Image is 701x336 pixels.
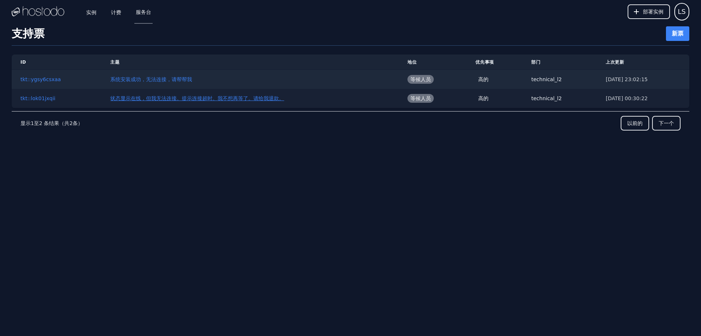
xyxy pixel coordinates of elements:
[678,8,686,15] font: LS
[136,9,151,15] font: 服务台
[410,76,431,82] font: 等候人员
[531,60,540,65] font: 部门
[69,120,83,126] font: 2条）
[410,95,431,101] font: 等候人员
[110,95,284,101] a: 状态显示在线，但我无法连接。提示连接超时。我不想再等了。请给我退款。
[628,4,670,19] button: 部署实例
[407,60,417,65] font: 地位
[110,60,119,65] font: 主题
[86,10,96,15] font: 实例
[672,30,683,37] font: 新票
[627,120,643,126] font: 以前的
[652,116,681,131] button: 下一个
[110,76,192,82] a: 系统安装成功，无法连接，请帮帮我
[12,6,64,17] img: 标识
[475,60,494,65] font: 优先事项
[39,120,49,126] font: 2 条
[34,120,39,126] font: 至
[20,76,61,82] a: tkt::ygsy6csxaa
[20,120,31,126] font: 显示
[20,95,55,101] a: tkt::lok01jxqii
[659,120,674,126] font: 下一个
[20,60,26,65] font: ID
[59,120,69,126] font: （共
[674,3,689,20] button: 用户菜单
[606,95,648,101] font: [DATE] 00:30:22
[606,60,624,65] font: 上次更新
[606,76,648,82] font: [DATE] 23:02:15
[111,10,121,15] font: 计费
[478,76,489,82] font: 高的
[31,120,34,126] font: 1
[12,27,45,40] font: 支持票
[621,116,649,131] button: 以前的
[666,26,689,41] a: 新票
[49,120,59,126] font: 结果
[478,95,489,101] font: 高的
[531,95,562,101] font: technical_l2
[12,111,689,135] nav: 分页
[531,76,562,82] font: technical_l2
[643,9,663,15] font: 部署实例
